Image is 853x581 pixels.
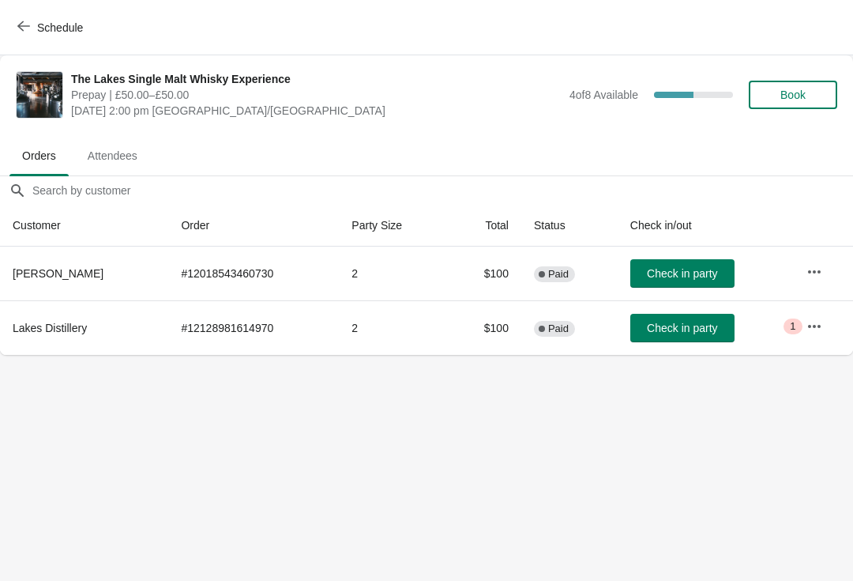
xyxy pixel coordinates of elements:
[569,89,638,101] span: 4 of 8 Available
[630,314,735,342] button: Check in party
[13,267,103,280] span: [PERSON_NAME]
[8,13,96,42] button: Schedule
[449,247,521,300] td: $100
[618,205,794,247] th: Check in/out
[13,322,87,334] span: Lakes Distillery
[75,141,150,170] span: Attendees
[339,247,449,300] td: 2
[32,176,853,205] input: Search by customer
[71,71,562,87] span: The Lakes Single Malt Whisky Experience
[790,320,795,333] span: 1
[9,141,69,170] span: Orders
[17,72,62,118] img: The Lakes Single Malt Whisky Experience
[71,87,562,103] span: Prepay | £50.00–£50.00
[749,81,837,109] button: Book
[339,300,449,355] td: 2
[168,300,339,355] td: # 12128981614970
[647,267,717,280] span: Check in party
[449,300,521,355] td: $100
[521,205,618,247] th: Status
[780,89,806,101] span: Book
[168,205,339,247] th: Order
[647,322,717,334] span: Check in party
[168,247,339,300] td: # 12018543460730
[449,205,521,247] th: Total
[37,21,83,34] span: Schedule
[339,205,449,247] th: Party Size
[548,268,569,281] span: Paid
[71,103,562,119] span: [DATE] 2:00 pm [GEOGRAPHIC_DATA]/[GEOGRAPHIC_DATA]
[548,323,569,335] span: Paid
[630,259,735,288] button: Check in party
